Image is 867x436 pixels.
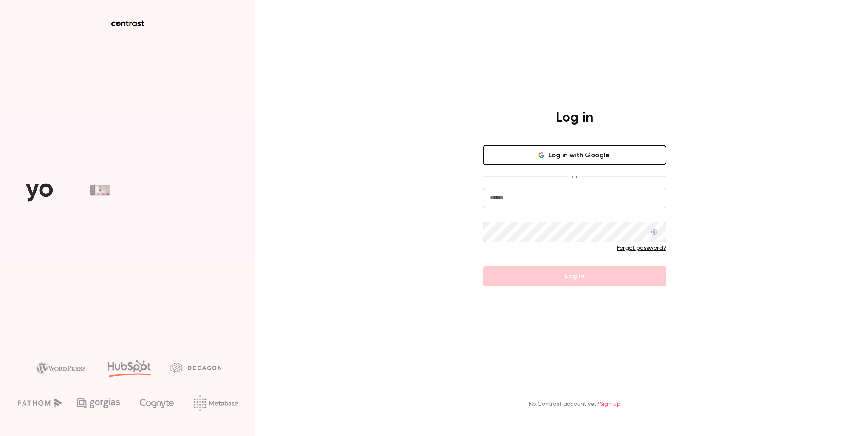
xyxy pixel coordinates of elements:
[529,400,620,409] p: No Contrast account yet?
[170,363,221,372] img: decagon
[617,245,666,251] a: Forgot password?
[483,145,666,165] button: Log in with Google
[556,109,593,126] h4: Log in
[600,401,620,407] a: Sign up
[568,172,582,181] span: or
